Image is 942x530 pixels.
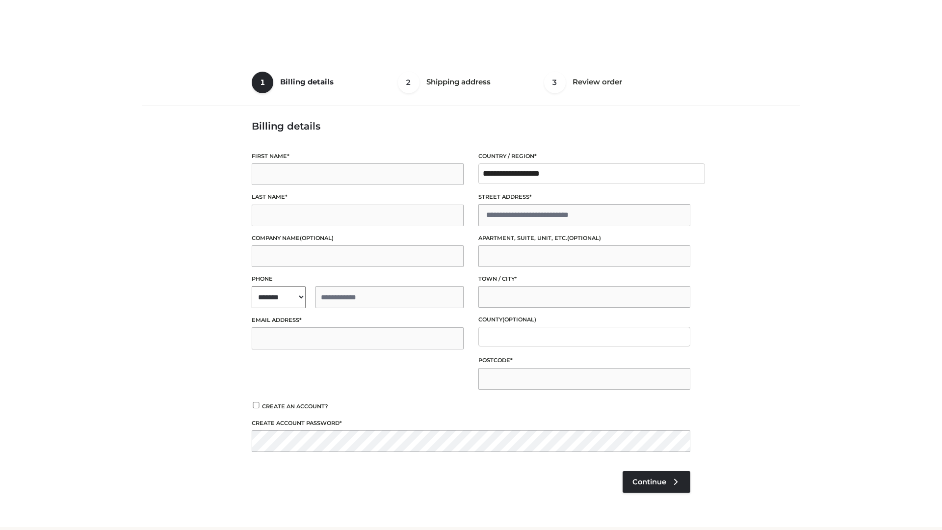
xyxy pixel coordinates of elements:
label: Last name [252,192,464,202]
span: Create an account? [262,403,328,410]
span: (optional) [567,235,601,241]
label: Create account password [252,419,690,428]
a: Continue [623,471,690,493]
label: Town / City [478,274,690,284]
label: Postcode [478,356,690,365]
label: Apartment, suite, unit, etc. [478,234,690,243]
span: 1 [252,72,273,93]
label: Email address [252,316,464,325]
label: Company name [252,234,464,243]
input: Create an account? [252,402,261,408]
span: 3 [544,72,566,93]
label: Street address [478,192,690,202]
h3: Billing details [252,120,690,132]
label: Country / Region [478,152,690,161]
span: Continue [632,477,666,486]
span: Billing details [280,77,334,86]
span: Review order [573,77,622,86]
span: 2 [398,72,419,93]
span: (optional) [502,316,536,323]
label: Phone [252,274,464,284]
span: Shipping address [426,77,491,86]
span: (optional) [300,235,334,241]
label: County [478,315,690,324]
label: First name [252,152,464,161]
